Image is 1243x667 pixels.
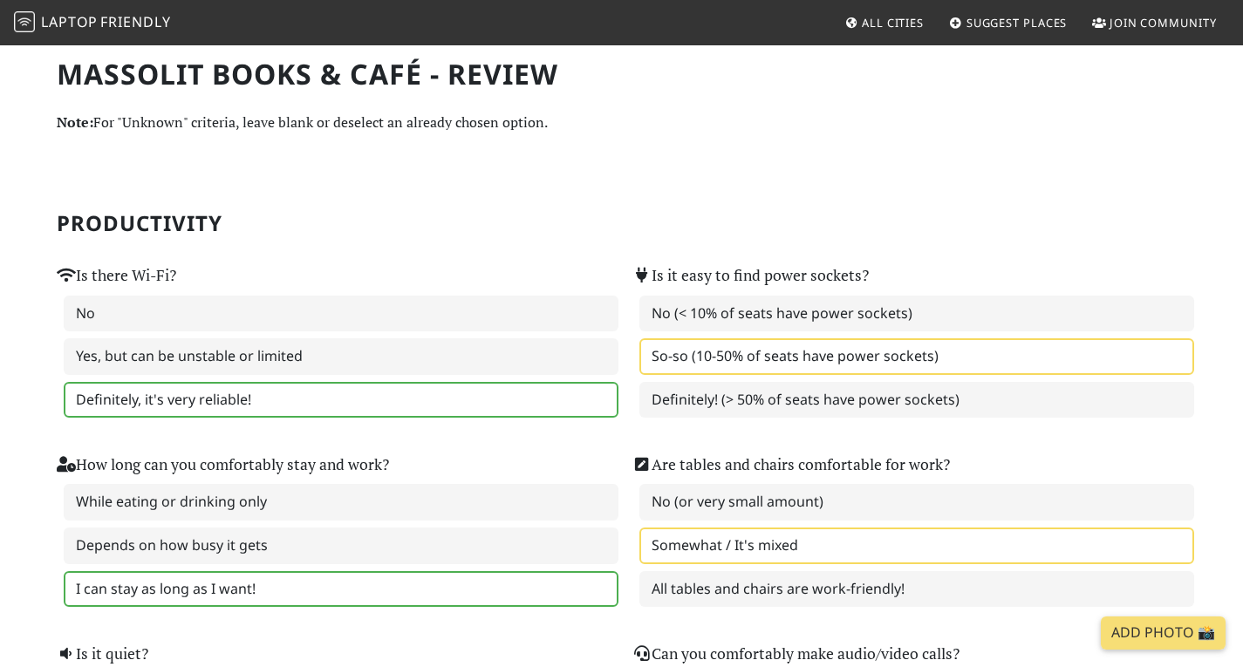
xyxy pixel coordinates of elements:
[100,12,170,31] span: Friendly
[64,571,618,608] label: I can stay as long as I want!
[57,642,148,666] label: Is it quiet?
[64,338,618,375] label: Yes, but can be unstable or limited
[639,571,1194,608] label: All tables and chairs are work-friendly!
[57,263,176,288] label: Is there Wi-Fi?
[64,484,618,521] label: While eating or drinking only
[639,484,1194,521] label: No (or very small amount)
[639,338,1194,375] label: So-so (10-50% of seats have power sockets)
[632,642,960,666] label: Can you comfortably make audio/video calls?
[57,211,1187,236] h2: Productivity
[1101,616,1226,650] a: Add Photo 📸
[57,112,1187,134] p: For "Unknown" criteria, leave blank or deselect an already chosen option.
[1085,7,1224,38] a: Join Community
[837,7,931,38] a: All Cities
[14,11,35,32] img: LaptopFriendly
[639,527,1194,564] label: Somewhat / It's mixed
[64,382,618,419] label: Definitely, it's very reliable!
[966,15,1068,31] span: Suggest Places
[57,112,93,132] strong: Note:
[632,263,869,288] label: Is it easy to find power sockets?
[41,12,98,31] span: Laptop
[639,382,1194,419] label: Definitely! (> 50% of seats have power sockets)
[57,453,389,477] label: How long can you comfortably stay and work?
[639,296,1194,332] label: No (< 10% of seats have power sockets)
[64,527,618,564] label: Depends on how busy it gets
[862,15,924,31] span: All Cities
[1110,15,1217,31] span: Join Community
[57,58,1187,91] h1: Massolit Books & Café - Review
[14,8,171,38] a: LaptopFriendly LaptopFriendly
[942,7,1075,38] a: Suggest Places
[632,453,950,477] label: Are tables and chairs comfortable for work?
[64,296,618,332] label: No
